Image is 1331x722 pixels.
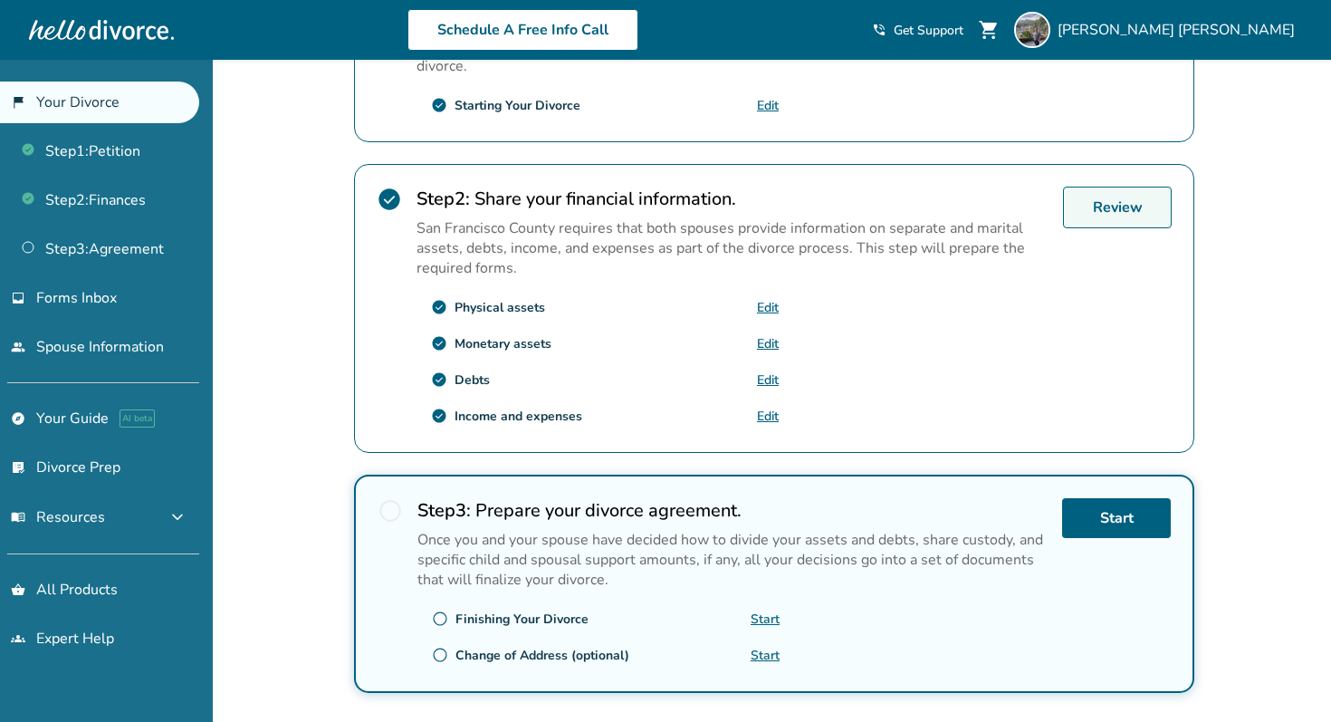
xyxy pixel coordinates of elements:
strong: Step 3 : [417,498,471,523]
div: Income and expenses [455,408,582,425]
div: Change of Address (optional) [455,647,629,664]
span: [PERSON_NAME] [PERSON_NAME] [1058,20,1302,40]
a: phone_in_talkGet Support [872,22,963,39]
div: Finishing Your Divorce [455,611,589,628]
span: shopping_cart [978,19,1000,41]
p: Once you and your spouse have decided how to divide your assets and debts, share custody, and spe... [417,530,1048,590]
span: check_circle [431,97,447,113]
a: Edit [757,299,779,316]
span: phone_in_talk [872,23,886,37]
span: Forms Inbox [36,288,117,308]
h2: Prepare your divorce agreement. [417,498,1048,523]
span: radio_button_unchecked [432,611,448,627]
a: Edit [757,371,779,389]
img: Joseph Dimick [1014,12,1050,48]
span: check_circle [431,408,447,424]
span: check_circle [431,299,447,315]
iframe: Chat Widget [1240,635,1331,722]
span: radio_button_unchecked [378,498,403,524]
span: flag_2 [11,95,25,110]
span: inbox [11,291,25,305]
span: people [11,340,25,354]
a: Start [751,611,780,628]
span: shopping_basket [11,582,25,597]
div: Debts [455,371,490,389]
span: AI beta [120,409,155,428]
strong: Step 2 : [417,187,470,211]
div: Starting Your Divorce [455,97,580,114]
a: Start [1062,498,1171,538]
span: Get Support [894,22,963,39]
span: check_circle [377,187,402,212]
span: list_alt_check [11,460,25,475]
span: check_circle [431,335,447,351]
a: Start [751,647,780,664]
a: Review [1063,187,1172,228]
div: Physical assets [455,299,545,316]
h2: Share your financial information. [417,187,1049,211]
a: Edit [757,408,779,425]
span: explore [11,411,25,426]
span: radio_button_unchecked [432,647,448,663]
a: Edit [757,335,779,352]
div: Monetary assets [455,335,551,352]
span: check_circle [431,371,447,388]
a: Schedule A Free Info Call [407,9,638,51]
span: Resources [11,507,105,527]
a: Edit [757,97,779,114]
span: expand_more [167,506,188,528]
span: groups [11,631,25,646]
span: menu_book [11,510,25,525]
p: San Francisco County requires that both spouses provide information on separate and marital asset... [417,218,1049,278]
